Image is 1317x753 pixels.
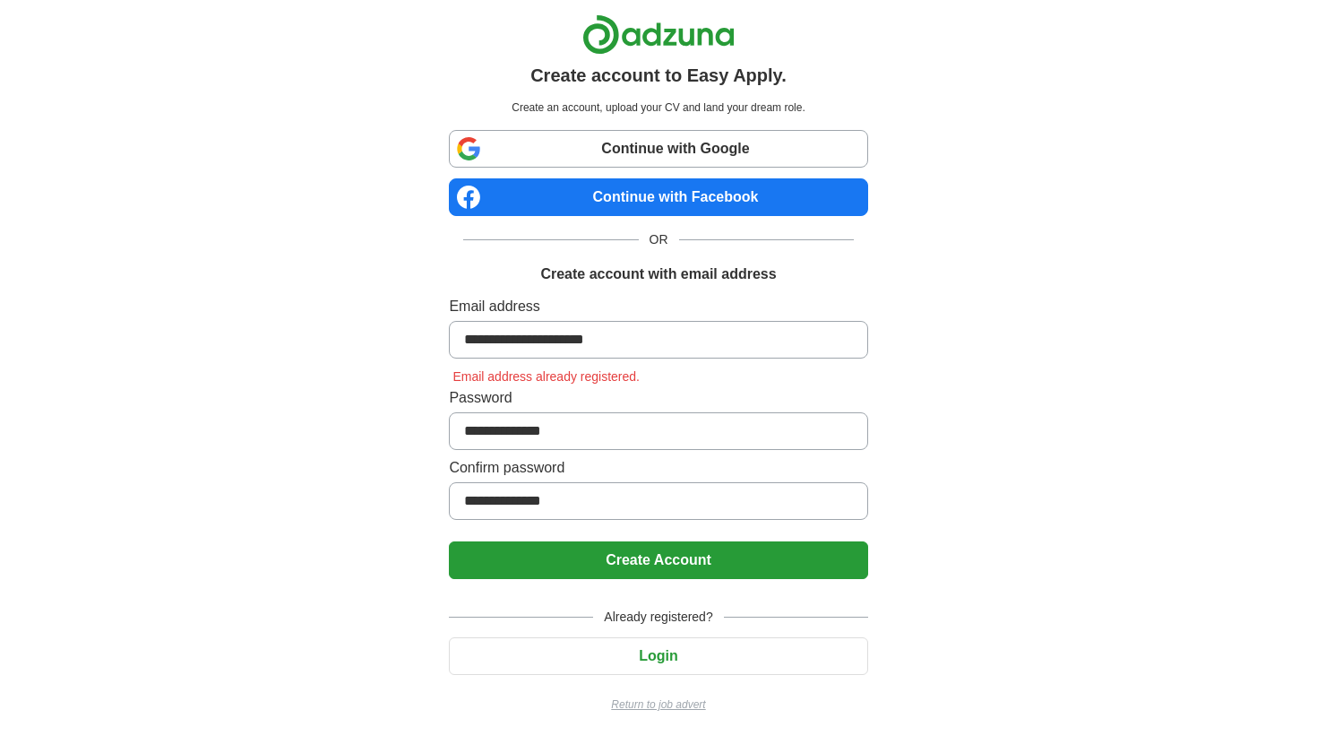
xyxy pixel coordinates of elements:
[449,387,867,409] label: Password
[639,230,679,249] span: OR
[449,130,867,168] a: Continue with Google
[449,296,867,317] label: Email address
[449,697,867,713] a: Return to job advert
[449,637,867,675] button: Login
[530,62,787,89] h1: Create account to Easy Apply.
[449,369,643,384] span: Email address already registered.
[449,541,867,579] button: Create Account
[540,264,776,285] h1: Create account with email address
[593,608,723,627] span: Already registered?
[449,457,867,479] label: Confirm password
[449,178,867,216] a: Continue with Facebook
[452,100,864,116] p: Create an account, upload your CV and land your dream role.
[582,14,735,55] img: Adzuna logo
[449,648,867,663] a: Login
